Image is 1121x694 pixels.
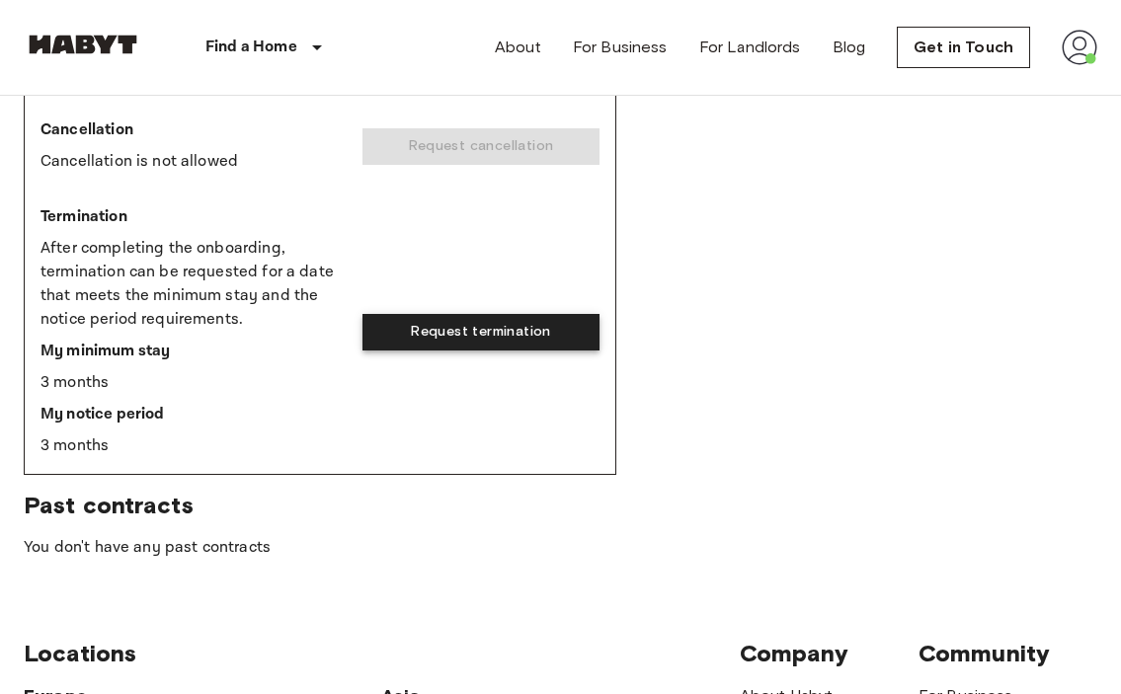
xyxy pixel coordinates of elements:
[740,639,848,667] span: Company
[833,36,866,59] a: Blog
[573,36,668,59] a: For Business
[40,150,331,174] p: Cancellation is not allowed
[40,403,347,426] p: My notice period
[40,118,331,142] p: Cancellation
[40,205,347,229] p: Termination
[24,639,136,667] span: Locations
[24,491,1097,520] span: Past contracts
[897,27,1030,68] a: Get in Touch
[40,371,347,395] p: 3 months
[699,36,801,59] a: For Landlords
[919,639,1050,667] span: Community
[205,36,297,59] p: Find a Home
[24,536,1097,560] p: You don't have any past contracts
[1062,30,1097,65] img: avatar
[40,237,347,332] p: After completing the onboarding, termination can be requested for a date that meets the minimum s...
[362,314,600,350] button: Request termination
[495,36,541,59] a: About
[24,35,142,54] img: Habyt
[40,340,347,363] p: My minimum stay
[40,434,347,458] p: 3 months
